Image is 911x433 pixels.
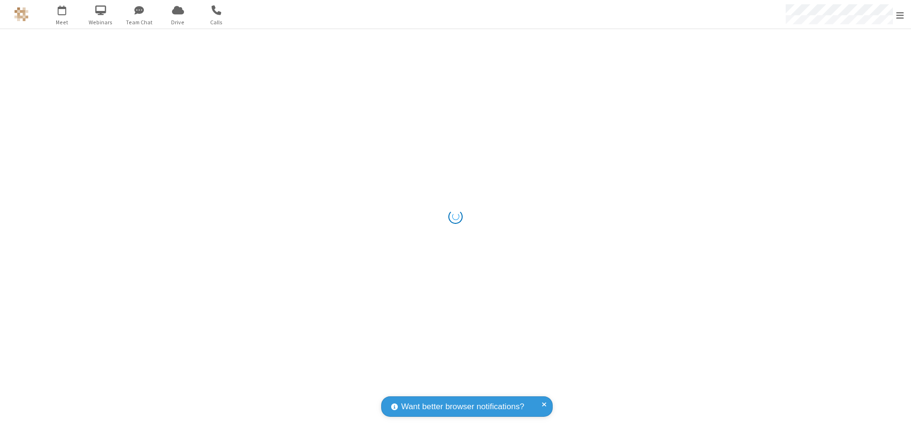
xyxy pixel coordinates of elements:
[160,18,196,27] span: Drive
[83,18,119,27] span: Webinars
[44,18,80,27] span: Meet
[401,401,524,413] span: Want better browser notifications?
[14,7,29,21] img: QA Selenium DO NOT DELETE OR CHANGE
[199,18,234,27] span: Calls
[121,18,157,27] span: Team Chat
